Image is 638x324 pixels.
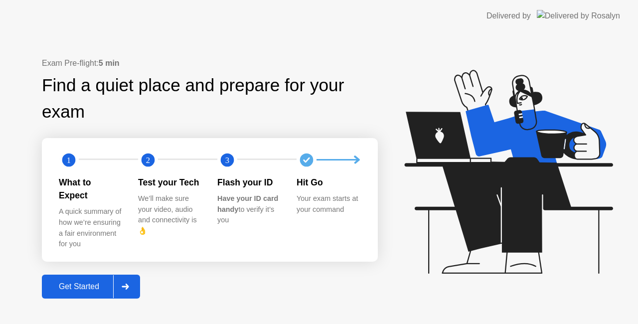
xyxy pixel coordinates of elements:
div: to verify it’s you [217,193,281,226]
b: 5 min [99,59,120,67]
text: 1 [67,155,71,164]
div: Test your Tech [138,176,201,189]
div: Get Started [45,282,113,291]
div: Your exam starts at your command [297,193,360,215]
text: 3 [225,155,229,164]
img: Delivered by Rosalyn [537,10,620,21]
div: Flash your ID [217,176,281,189]
div: We’ll make sure your video, audio and connectivity is 👌 [138,193,201,236]
div: A quick summary of how we’re ensuring a fair environment for you [59,206,122,249]
div: Find a quiet place and prepare for your exam [42,72,378,125]
div: Delivered by [486,10,531,22]
button: Get Started [42,275,140,299]
div: What to Expect [59,176,122,202]
text: 2 [146,155,150,164]
div: Hit Go [297,176,360,189]
div: Exam Pre-flight: [42,57,378,69]
b: Have your ID card handy [217,194,278,213]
